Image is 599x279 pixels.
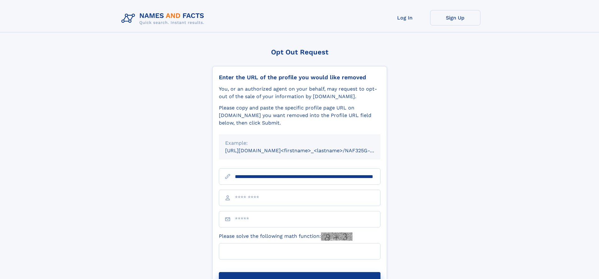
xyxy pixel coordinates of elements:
[225,139,374,147] div: Example:
[219,74,380,81] div: Enter the URL of the profile you would like removed
[119,10,209,27] img: Logo Names and Facts
[380,10,430,25] a: Log In
[219,104,380,127] div: Please copy and paste the specific profile page URL on [DOMAIN_NAME] you want removed into the Pr...
[430,10,480,25] a: Sign Up
[219,232,352,241] label: Please solve the following math function:
[219,85,380,100] div: You, or an authorized agent on your behalf, may request to opt-out of the sale of your informatio...
[212,48,387,56] div: Opt Out Request
[225,148,392,153] small: [URL][DOMAIN_NAME]<firstname>_<lastname>/NAF325G-xxxxxxxx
